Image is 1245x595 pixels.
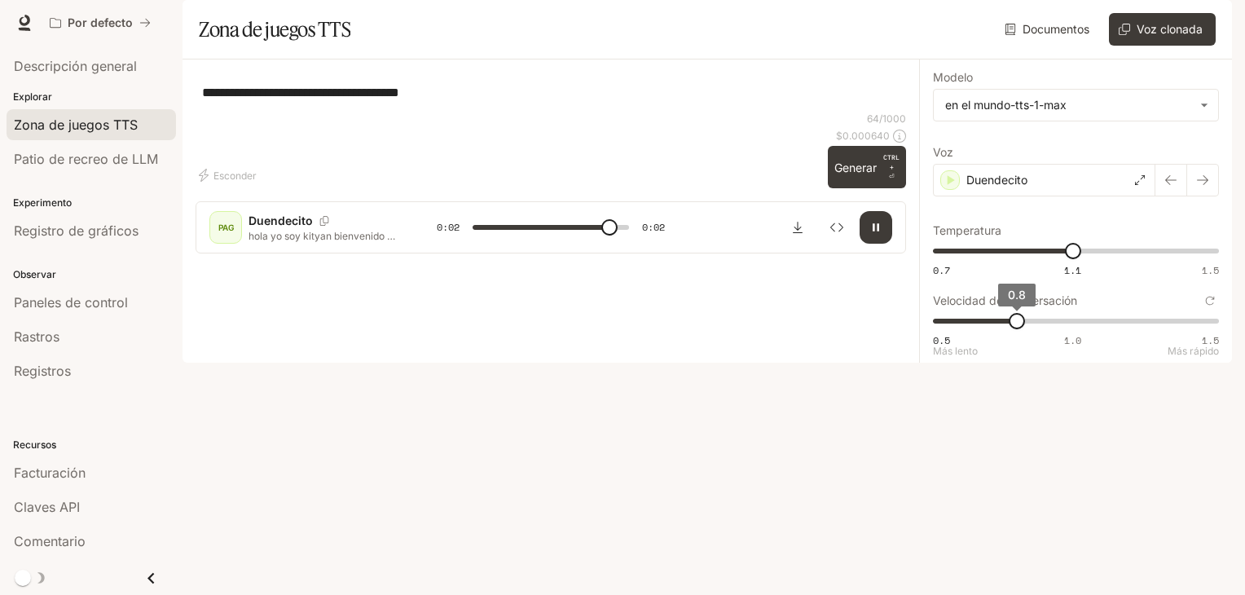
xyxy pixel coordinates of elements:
[834,161,877,174] font: Generar
[1008,288,1026,302] font: 0.8
[889,173,895,180] font: ⏎
[1201,292,1219,310] button: Restablecer a valores predeterminados
[933,333,950,347] font: 0.5
[1109,13,1216,46] button: Voz clonada
[933,263,950,277] font: 0.7
[642,220,665,234] font: 0:02
[933,345,978,357] font: Más lento
[1023,22,1089,36] font: Documentos
[945,98,1067,112] font: en el mundo-tts-1-max
[313,216,336,226] button: Copiar ID de voz
[1202,263,1219,277] font: 1.5
[966,173,1027,187] font: Duendecito
[437,220,460,234] font: 0:02
[933,145,953,159] font: Voz
[1168,345,1219,357] font: Más rápido
[882,112,906,125] font: 1000
[1064,263,1081,277] font: 1.1
[883,153,900,171] font: CTRL +
[820,211,853,244] button: Inspeccionar
[42,7,158,39] button: Todos los espacios de trabajo
[199,17,350,42] font: Zona de juegos TTS
[1202,333,1219,347] font: 1.5
[933,70,973,84] font: Modelo
[828,146,906,188] button: GenerarCTRL +⏎
[1064,333,1081,347] font: 1.0
[836,130,842,142] font: $
[842,130,890,142] font: 0.000640
[68,15,133,29] font: Por defecto
[934,90,1218,121] div: en el mundo-tts-1-max
[933,293,1077,307] font: Velocidad de conversación
[218,223,234,232] font: PAG
[196,162,263,188] button: Esconder
[213,170,257,182] font: Esconder
[1137,22,1203,36] font: Voz clonada
[867,112,879,125] font: 64
[879,112,882,125] font: /
[249,230,395,256] font: hola yo soy kityan bienvenido a mi mundo
[249,214,313,227] font: Duendecito
[781,211,814,244] button: Descargar audio
[1001,13,1096,46] a: Documentos
[933,223,1001,237] font: Temperatura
